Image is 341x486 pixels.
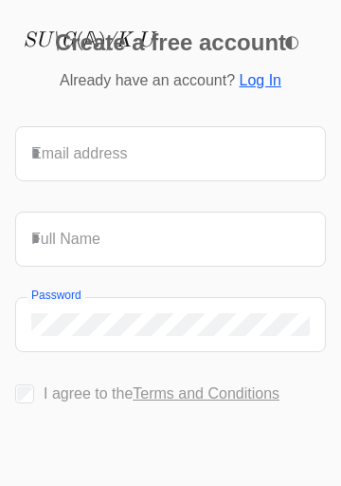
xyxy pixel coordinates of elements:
a: SU\G(𝔸)/K·U [23,28,153,55]
p: Create a free account [55,31,286,54]
a: Log In [239,72,280,88]
i: SU\G [23,30,76,51]
span: Already have an account? [60,72,235,88]
button: ◐ [273,23,311,61]
a: Terms and Conditions [133,385,279,402]
label: I agree to the [44,385,279,402]
span: ◐ [284,33,299,50]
